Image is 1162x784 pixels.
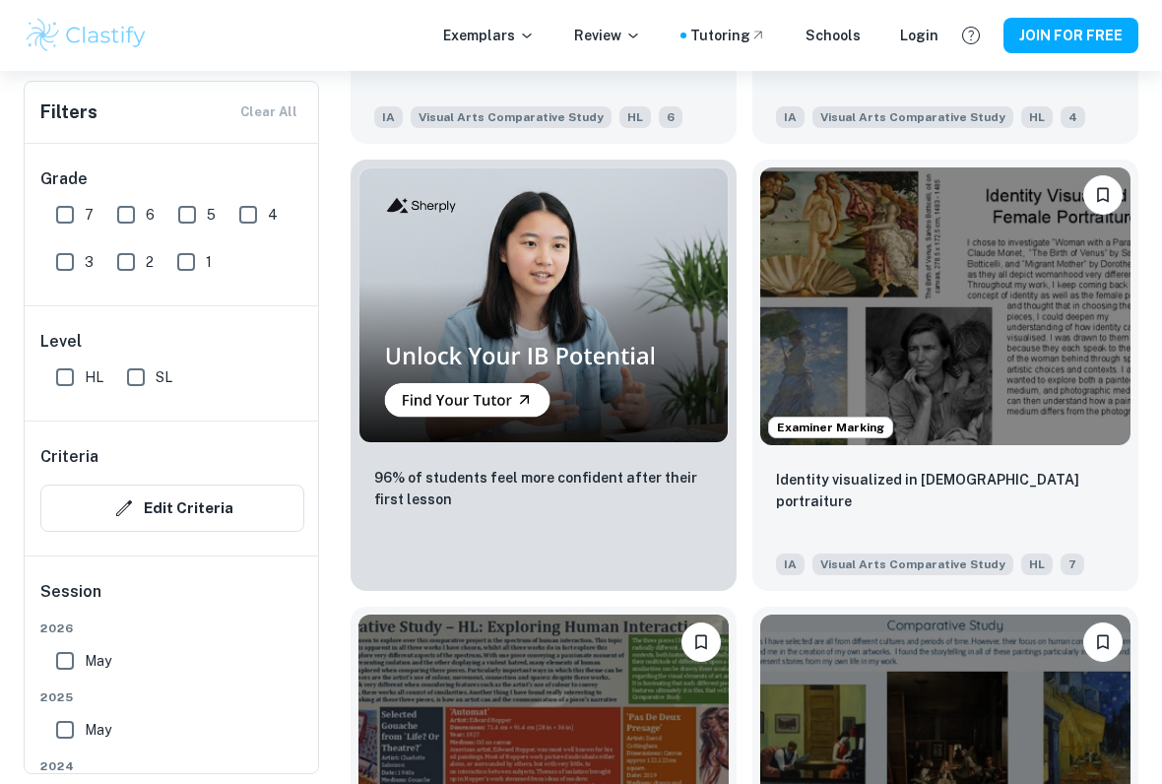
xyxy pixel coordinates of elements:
[358,167,729,443] img: Thumbnail
[85,366,103,388] span: HL
[954,19,988,52] button: Help and Feedback
[146,204,155,226] span: 6
[1083,622,1123,662] button: Please log in to bookmark exemplars
[40,445,98,469] h6: Criteria
[146,251,154,273] span: 2
[812,554,1013,575] span: Visual Arts Comparative Study
[659,106,682,128] span: 6
[681,622,721,662] button: Please log in to bookmark exemplars
[40,98,97,126] h6: Filters
[806,25,861,46] a: Schools
[206,251,212,273] span: 1
[1021,554,1053,575] span: HL
[1003,18,1138,53] button: JOIN FOR FREE
[812,106,1013,128] span: Visual Arts Comparative Study
[374,467,713,510] p: 96% of students feel more confident after their first lesson
[760,167,1130,445] img: Visual Arts Comparative Study IA example thumbnail: Identity visualized in female portraitur
[24,16,149,55] img: Clastify logo
[776,106,805,128] span: IA
[268,204,278,226] span: 4
[443,25,535,46] p: Exemplars
[1061,554,1084,575] span: 7
[769,419,892,436] span: Examiner Marking
[40,757,304,775] span: 2024
[40,167,304,191] h6: Grade
[40,485,304,532] button: Edit Criteria
[156,366,172,388] span: SL
[85,650,111,672] span: May
[85,204,94,226] span: 7
[1021,106,1053,128] span: HL
[776,554,805,575] span: IA
[776,469,1115,512] p: Identity visualized in female portraiture
[40,330,304,354] h6: Level
[752,160,1138,591] a: Examiner MarkingPlease log in to bookmark exemplarsIdentity visualized in female portraiture IAVi...
[1083,175,1123,215] button: Please log in to bookmark exemplars
[85,251,94,273] span: 3
[690,25,766,46] a: Tutoring
[574,25,641,46] p: Review
[374,106,403,128] span: IA
[40,620,304,637] span: 2026
[411,106,612,128] span: Visual Arts Comparative Study
[207,204,216,226] span: 5
[619,106,651,128] span: HL
[351,160,737,591] a: Thumbnail96% of students feel more confident after their first lesson
[40,688,304,706] span: 2025
[1061,106,1085,128] span: 4
[85,719,111,741] span: May
[40,580,304,620] h6: Session
[900,25,938,46] a: Login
